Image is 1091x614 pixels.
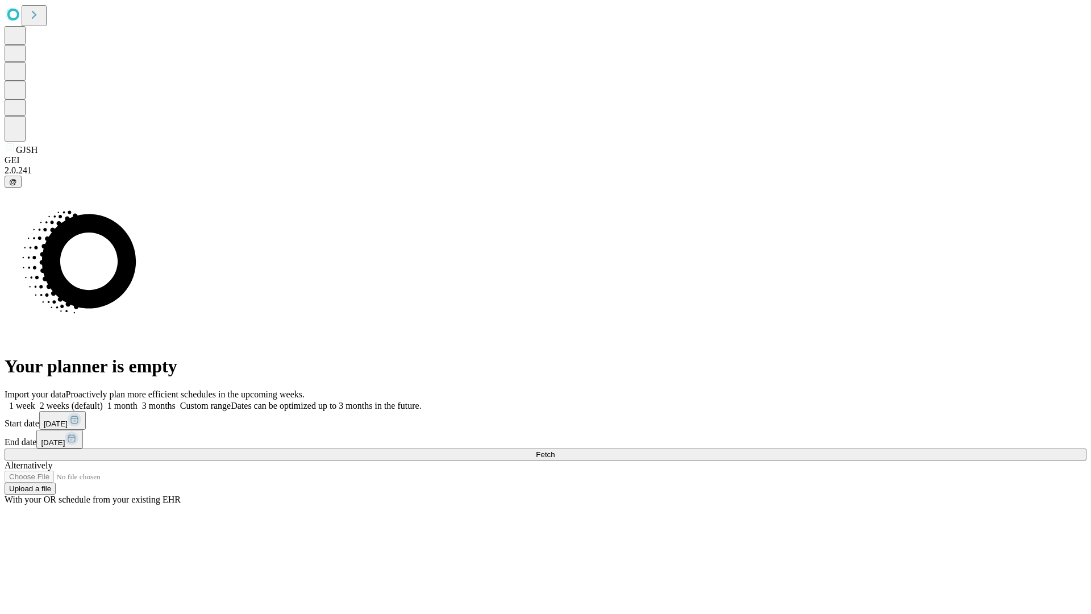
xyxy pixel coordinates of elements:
div: Start date [5,411,1086,430]
span: Alternatively [5,460,52,470]
span: [DATE] [44,420,68,428]
span: GJSH [16,145,38,155]
span: [DATE] [41,438,65,447]
div: GEI [5,155,1086,165]
span: 3 months [142,401,176,410]
span: Fetch [536,450,555,459]
button: @ [5,176,22,188]
span: With your OR schedule from your existing EHR [5,495,181,504]
span: 1 month [107,401,138,410]
span: @ [9,177,17,186]
div: 2.0.241 [5,165,1086,176]
button: [DATE] [39,411,86,430]
button: Upload a file [5,483,56,495]
button: Fetch [5,449,1086,460]
h1: Your planner is empty [5,356,1086,377]
span: 2 weeks (default) [40,401,103,410]
span: Dates can be optimized up to 3 months in the future. [231,401,421,410]
span: Custom range [180,401,231,410]
div: End date [5,430,1086,449]
button: [DATE] [36,430,83,449]
span: Import your data [5,389,66,399]
span: 1 week [9,401,35,410]
span: Proactively plan more efficient schedules in the upcoming weeks. [66,389,305,399]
